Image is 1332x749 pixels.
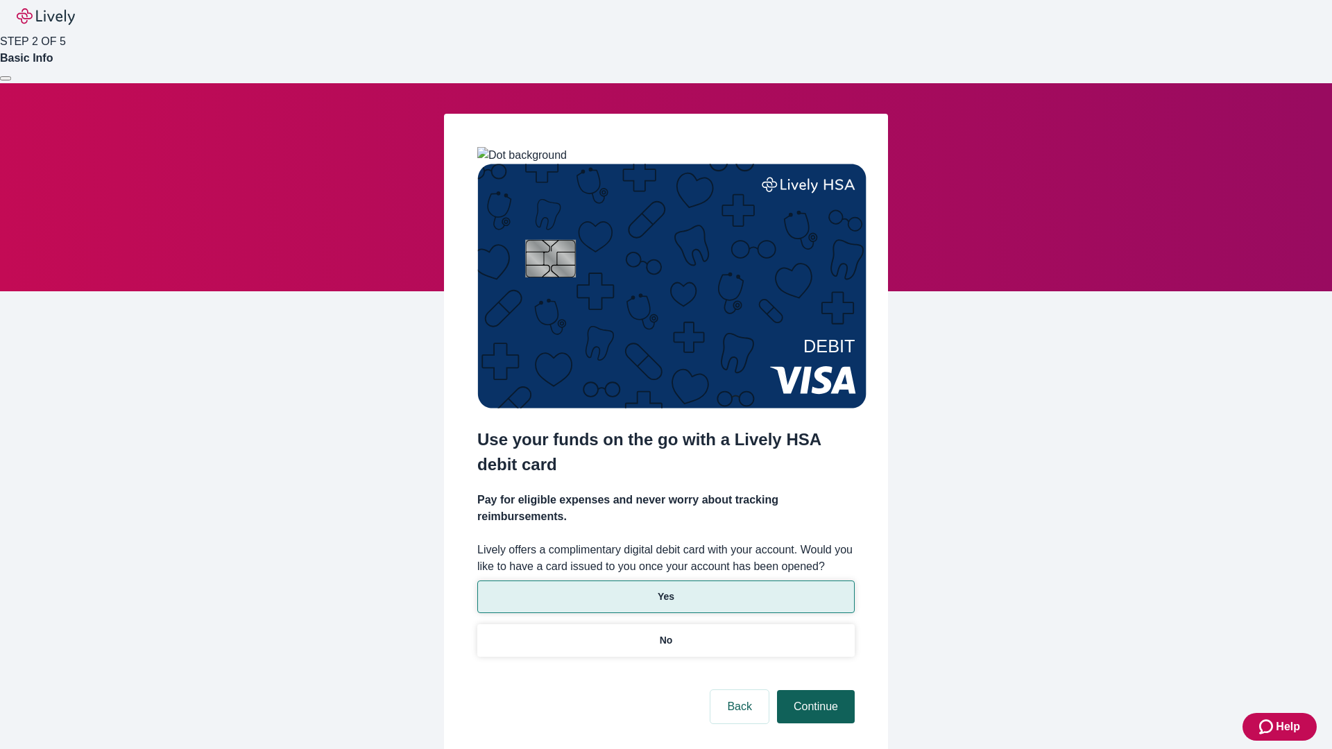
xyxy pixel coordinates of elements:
[1243,713,1317,741] button: Zendesk support iconHelp
[477,580,855,613] button: Yes
[477,542,855,575] label: Lively offers a complimentary digital debit card with your account. Would you like to have a card...
[477,624,855,657] button: No
[477,427,855,477] h2: Use your funds on the go with a Lively HSA debit card
[658,589,674,604] p: Yes
[477,164,866,408] img: Debit card
[660,633,673,648] p: No
[710,690,769,723] button: Back
[777,690,855,723] button: Continue
[477,147,567,164] img: Dot background
[1259,718,1276,735] svg: Zendesk support icon
[1276,718,1300,735] span: Help
[477,492,855,525] h4: Pay for eligible expenses and never worry about tracking reimbursements.
[17,8,75,25] img: Lively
